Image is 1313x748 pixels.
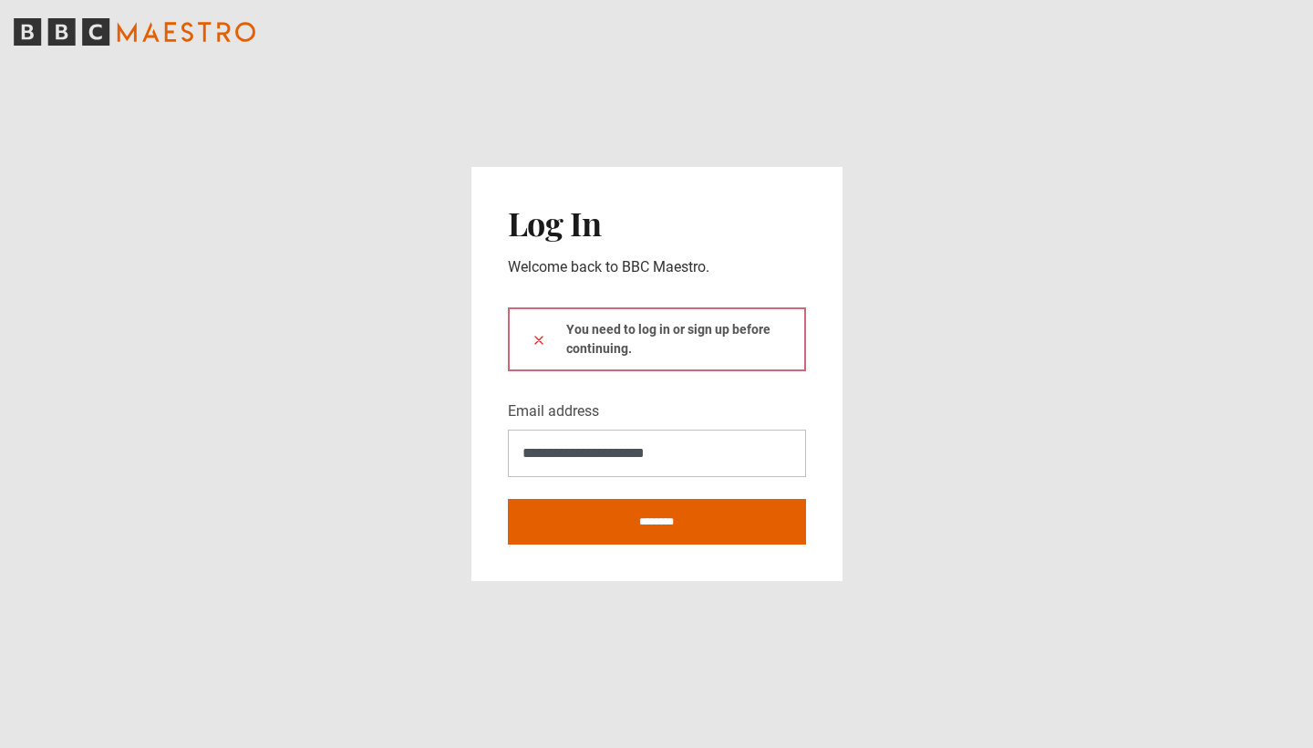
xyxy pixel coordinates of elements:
h2: Log In [508,203,806,242]
p: Welcome back to BBC Maestro. [508,256,806,278]
label: Email address [508,400,599,422]
div: You need to log in or sign up before continuing. [508,307,806,371]
svg: BBC Maestro [14,18,255,46]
